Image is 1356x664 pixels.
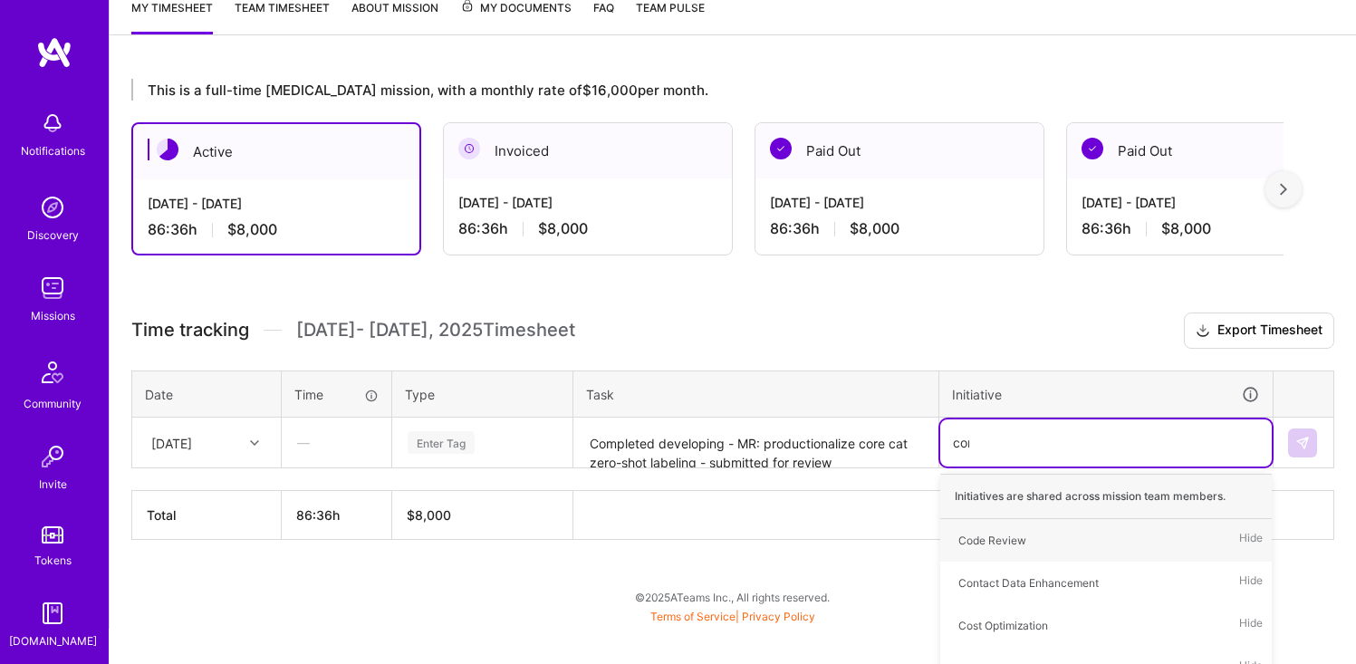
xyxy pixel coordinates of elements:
[148,220,405,239] div: 86:36 h
[21,141,85,160] div: Notifications
[282,491,392,540] th: 86:36h
[770,219,1029,238] div: 86:36 h
[132,370,282,418] th: Date
[1280,183,1287,196] img: right
[296,319,575,342] span: [DATE] - [DATE] , 2025 Timesheet
[31,306,75,325] div: Missions
[31,351,74,394] img: Community
[109,574,1356,620] div: © 2025 ATeams Inc., All rights reserved.
[148,194,405,213] div: [DATE] - [DATE]
[458,138,480,159] img: Invoiced
[227,220,277,239] span: $8,000
[575,419,937,467] textarea: Completed developing - MR: productionalize core cat zero-shot labeling - submitted for review
[294,385,379,404] div: Time
[283,419,390,467] div: —
[132,491,282,540] th: Total
[1196,322,1210,341] i: icon Download
[392,370,573,418] th: Type
[34,105,71,141] img: bell
[1161,219,1211,238] span: $8,000
[538,219,588,238] span: $8,000
[131,79,1284,101] div: This is a full-time [MEDICAL_DATA] mission, with a monthly rate of $16,000 per month.
[770,138,792,159] img: Paid Out
[133,124,419,179] div: Active
[940,474,1272,519] div: Initiatives are shared across mission team members.
[755,123,1043,178] div: Paid Out
[1239,528,1263,553] span: Hide
[958,573,1099,592] div: Contact Data Enhancement
[458,219,717,238] div: 86:36 h
[650,610,736,623] a: Terms of Service
[952,384,1260,405] div: Initiative
[1239,613,1263,638] span: Hide
[250,438,259,447] i: icon Chevron
[770,193,1029,212] div: [DATE] - [DATE]
[444,123,732,178] div: Invoiced
[1082,138,1103,159] img: Paid Out
[1184,313,1334,349] button: Export Timesheet
[650,610,815,623] span: |
[742,610,815,623] a: Privacy Policy
[36,36,72,69] img: logo
[958,616,1048,635] div: Cost Optimization
[151,433,192,452] div: [DATE]
[1295,436,1310,450] img: Submit
[636,1,705,14] span: Team Pulse
[1082,193,1341,212] div: [DATE] - [DATE]
[958,531,1026,550] div: Code Review
[27,226,79,245] div: Discovery
[24,394,82,413] div: Community
[131,319,249,342] span: Time tracking
[1082,219,1341,238] div: 86:36 h
[392,491,573,540] th: $8,000
[42,526,63,544] img: tokens
[157,139,178,160] img: Active
[408,428,475,457] div: Enter Tag
[39,475,67,494] div: Invite
[1239,571,1263,595] span: Hide
[34,551,72,570] div: Tokens
[34,595,71,631] img: guide book
[34,189,71,226] img: discovery
[458,193,717,212] div: [DATE] - [DATE]
[1067,123,1355,178] div: Paid Out
[9,631,97,650] div: [DOMAIN_NAME]
[573,370,939,418] th: Task
[850,219,899,238] span: $8,000
[34,438,71,475] img: Invite
[34,270,71,306] img: teamwork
